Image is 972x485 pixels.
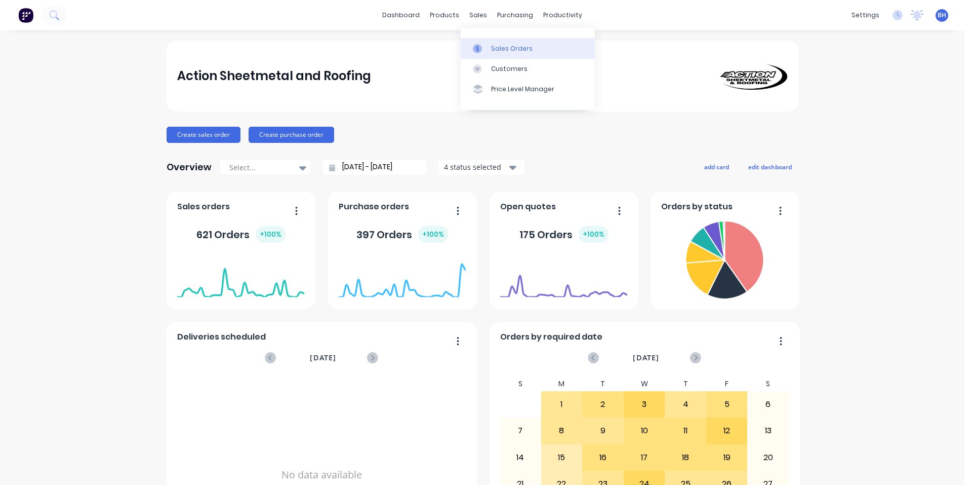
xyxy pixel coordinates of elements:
div: 5 [707,392,747,417]
div: Sales Orders [491,44,533,53]
div: products [425,8,464,23]
div: 175 Orders [519,226,609,243]
div: productivity [538,8,587,23]
div: S [500,377,541,391]
div: settings [846,8,884,23]
div: T [665,377,706,391]
div: 18 [665,445,706,470]
span: Orders by status [661,201,733,213]
div: Customers [491,64,528,73]
button: Create purchase order [249,127,334,143]
div: 621 Orders [196,226,286,243]
span: Sales orders [177,201,230,213]
div: 9 [583,418,623,443]
div: 13 [748,418,788,443]
div: Overview [167,157,212,177]
div: M [541,377,583,391]
div: 397 Orders [356,226,448,243]
div: W [624,377,665,391]
a: Price Level Manager [461,79,595,99]
div: 4 [665,392,706,417]
span: Purchase orders [339,201,409,213]
div: 11 [665,418,706,443]
button: Create sales order [167,127,240,143]
div: 12 [707,418,747,443]
img: Action Sheetmetal and Roofing [716,62,787,90]
div: T [582,377,624,391]
span: [DATE] [310,352,336,363]
div: + 100 % [418,226,448,243]
div: + 100 % [256,226,286,243]
div: 7 [500,418,541,443]
button: edit dashboard [742,160,798,173]
span: Deliveries scheduled [177,331,266,343]
div: S [747,377,789,391]
div: + 100 % [579,226,609,243]
div: 10 [624,418,665,443]
div: 8 [542,418,582,443]
div: 1 [542,392,582,417]
a: Sales Orders [461,38,595,58]
div: sales [464,8,492,23]
span: Open quotes [500,201,556,213]
div: Price Level Manager [491,85,554,94]
div: Action Sheetmetal and Roofing [177,66,371,86]
div: 2 [583,392,623,417]
div: 14 [500,445,541,470]
div: 17 [624,445,665,470]
div: 15 [542,445,582,470]
button: 4 status selected [438,160,524,175]
a: dashboard [377,8,425,23]
button: add card [698,160,736,173]
div: 6 [748,392,788,417]
div: F [706,377,748,391]
img: Factory [18,8,33,23]
div: 16 [583,445,623,470]
span: BH [938,11,946,20]
div: 4 status selected [444,162,508,172]
div: 19 [707,445,747,470]
a: Customers [461,59,595,79]
div: purchasing [492,8,538,23]
div: 20 [748,445,788,470]
div: 3 [624,392,665,417]
span: [DATE] [633,352,659,363]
